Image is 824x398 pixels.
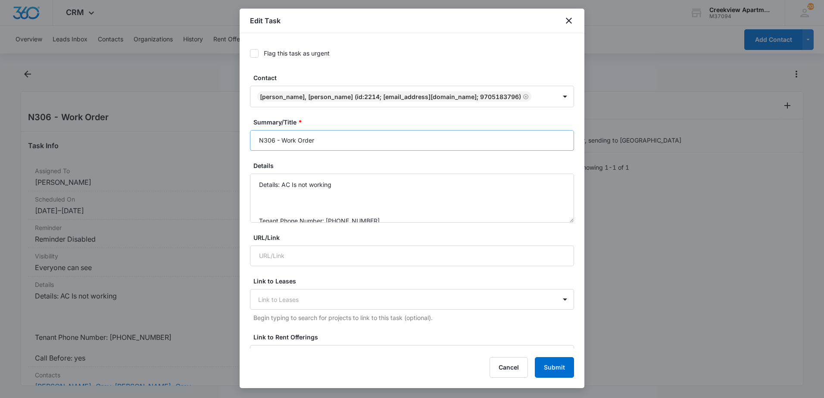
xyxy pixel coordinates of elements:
[250,16,281,26] h1: Edit Task
[253,313,574,322] p: Begin typing to search for projects to link to this task (optional).
[264,49,330,58] div: Flag this task as urgent
[253,118,577,127] label: Summary/Title
[253,161,577,170] label: Details
[253,73,577,82] label: Contact
[253,333,577,342] label: Link to Rent Offerings
[250,174,574,223] textarea: Details: AC Is not working Tenant Phone Number: [PHONE_NUMBER] Call Before: yes
[490,357,528,378] button: Cancel
[260,93,521,100] div: [PERSON_NAME], [PERSON_NAME] (ID:2214; [EMAIL_ADDRESS][DOMAIN_NAME]; 9705183796)
[535,357,574,378] button: Submit
[250,246,574,266] input: URL/Link
[253,233,577,242] label: URL/Link
[564,16,574,26] button: close
[521,93,529,99] div: Remove Devon Huff-Grey, Ethan Huff-Grey (ID:2214; devonkhane@gmail.com; 9705183796)
[250,130,574,151] input: Summary/Title
[253,277,577,286] label: Link to Leases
